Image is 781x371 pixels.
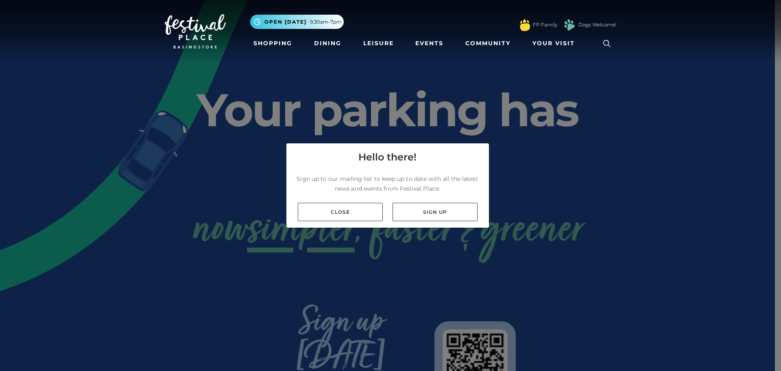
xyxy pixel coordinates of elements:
a: Events [412,36,447,51]
a: Leisure [360,36,397,51]
button: Open [DATE] 9.30am-7pm [250,15,344,29]
p: Sign up to our mailing list to keep up to date with all the latest news and events from Festival ... [293,174,482,193]
a: Sign up [393,203,478,221]
a: Dogs Welcome! [578,21,616,29]
img: Festival Place Logo [165,14,226,48]
h4: Hello there! [358,150,417,165]
span: 9.30am-7pm [310,18,342,26]
a: Dining [311,36,345,51]
a: Community [462,36,514,51]
a: Your Visit [529,36,582,51]
a: Close [298,203,383,221]
span: Open [DATE] [264,18,307,26]
a: Shopping [250,36,295,51]
a: FP Family [533,21,557,29]
span: Your Visit [532,39,575,48]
